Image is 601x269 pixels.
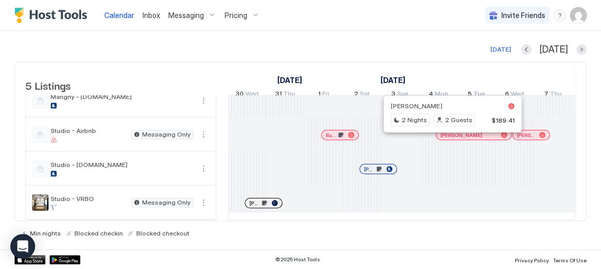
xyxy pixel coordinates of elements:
span: Wed [511,90,524,100]
span: Messaging [168,11,204,20]
div: menu [197,128,210,141]
span: [PERSON_NAME] [517,132,535,139]
a: Privacy Policy [515,254,549,265]
span: 5 Listings [25,77,71,93]
span: Fri [322,90,329,100]
a: July 30, 2025 [233,88,261,103]
div: User profile [570,7,587,24]
div: menu [197,162,210,175]
a: August 5, 2025 [465,88,487,103]
span: Pricing [225,11,247,20]
span: Thu [283,90,295,100]
a: Inbox [143,10,160,21]
span: Studio - [DOMAIN_NAME] [51,161,193,169]
span: 5 [468,90,472,100]
button: More options [197,94,210,107]
span: Studio - Airbnb [51,127,127,134]
div: menu [197,94,210,107]
span: Thu [549,90,561,100]
span: Privacy Policy [515,257,549,263]
span: [PERSON_NAME] [249,200,260,207]
span: 6 [505,90,509,100]
span: 7 [544,90,548,100]
a: App Store [14,255,45,264]
a: August 7, 2025 [541,88,564,103]
a: August 4, 2025 [425,88,450,103]
span: 1 [318,90,320,100]
div: menu [197,196,210,209]
button: More options [197,128,210,141]
span: Marigny - [DOMAIN_NAME] [51,93,193,100]
a: August 3, 2025 [389,88,411,103]
div: Open Intercom Messenger [10,234,35,259]
div: [DATE] [491,45,511,54]
div: listing image [32,194,49,211]
span: [PERSON_NAME] [364,166,375,173]
button: Previous month [521,44,531,55]
a: July 9, 2025 [274,73,304,88]
a: Google Play Store [50,255,81,264]
a: August 1, 2025 [315,88,331,103]
div: menu [553,9,566,22]
span: 2 Nights [402,115,427,125]
span: Invite Friends [501,11,545,20]
span: Sun [397,90,408,100]
span: Blocked checkout [136,229,189,237]
span: 31 [275,90,282,100]
span: 2 Guests [445,115,472,125]
span: Mon [434,90,448,100]
span: [PERSON_NAME] [391,102,442,110]
a: Terms Of Use [553,254,587,265]
span: 30 [235,90,244,100]
span: Sat [359,90,369,100]
button: Next month [576,44,587,55]
span: Calendar [104,11,134,20]
button: More options [197,162,210,175]
span: 2 [354,90,358,100]
span: Inbox [143,11,160,20]
span: Baylor Norwood [326,132,337,139]
span: [PERSON_NAME] [440,132,482,139]
a: Host Tools Logo [14,8,92,23]
span: 3 [391,90,396,100]
a: August 1, 2025 [377,73,407,88]
button: [DATE] [489,43,513,56]
span: Blocked checkin [74,229,123,237]
span: Tue [473,90,485,100]
a: July 31, 2025 [273,88,298,103]
span: 4 [428,90,433,100]
span: Wed [245,90,259,100]
span: © 2025 Host Tools [275,256,320,263]
a: August 2, 2025 [351,88,372,103]
span: $189.41 [491,116,514,124]
button: More options [197,196,210,209]
a: August 6, 2025 [502,88,527,103]
span: Terms Of Use [553,257,587,263]
span: Studio - VRBO [51,195,127,203]
a: Calendar [104,10,134,21]
span: Min nights [30,229,61,237]
span: [DATE] [540,44,568,56]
